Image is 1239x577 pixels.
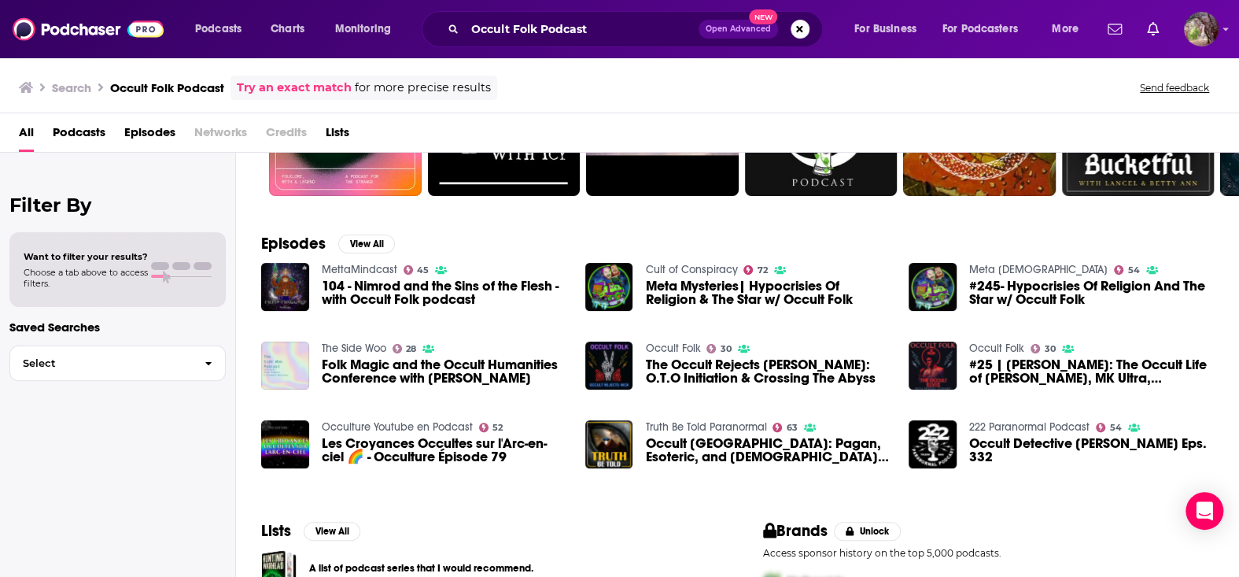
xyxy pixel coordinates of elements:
button: open menu [184,17,262,42]
a: #245- Hypocrisies Of Religion And The Star w/ Occult Folk [969,279,1214,306]
a: 104 - Nimrod and the Sins of the Flesh - with Occult Folk podcast [322,279,566,306]
span: For Podcasters [942,18,1018,40]
span: Choose a tab above to access filters. [24,267,148,289]
a: EpisodesView All [261,234,395,253]
button: open menu [1041,17,1098,42]
span: 28 [406,346,416,353]
a: Folk Magic and the Occult Humanities Conference with Jesse Bransford [322,358,566,385]
a: 63 [773,423,798,432]
a: ListsView All [261,521,360,541]
a: A list of podcast series that I would recommend. [309,560,533,577]
span: 30 [721,346,732,353]
button: Send feedback [1135,81,1214,94]
img: 104 - Nimrod and the Sins of the Flesh - with Occult Folk podcast [261,263,309,311]
a: Les Croyances Occultes sur l'Arc-en-ciel 🌈 - Occulture Épisode 79 [322,437,566,464]
button: View All [338,235,395,253]
h3: Search [52,80,91,95]
input: Search podcasts, credits, & more... [465,17,699,42]
a: The Side Woo [322,342,386,355]
a: 72 [743,265,768,275]
span: Podcasts [195,18,242,40]
button: open menu [843,17,936,42]
div: Search podcasts, credits, & more... [437,11,838,47]
span: 30 [1045,346,1056,353]
a: Occult Russia: Pagan, Esoteric, and Mystical Traditions [645,437,890,464]
a: 30 [706,344,732,353]
a: 28 [393,344,417,353]
a: Occult Detective Bob Freeman Eps. 332 [909,420,957,468]
span: #25 | [PERSON_NAME]: The Occult Life of [PERSON_NAME], MK Ultra, [PERSON_NAME] & The Beach Boys [969,358,1214,385]
a: 54 [1114,265,1140,275]
span: Occult [GEOGRAPHIC_DATA]: Pagan, Esoteric, and [DEMOGRAPHIC_DATA] Traditions [645,437,890,464]
button: Select [9,346,226,381]
span: 72 [758,267,768,274]
span: Logged in as MSanz [1184,12,1219,46]
p: Saved Searches [9,320,226,335]
span: Select [10,358,192,368]
a: All [19,120,34,152]
img: #25 | Miguel Conner: The Occult Life of Elvis, MK Ultra, Charles Manson & The Beach Boys [909,342,957,390]
a: Podcasts [53,120,105,152]
a: Show notifications dropdown [1141,16,1165,43]
span: Want to filter your results? [24,251,148,262]
h3: Occult Folk Podcast [110,80,224,95]
h2: Filter By [9,194,226,216]
span: 45 [417,267,429,274]
span: Networks [194,120,247,152]
span: More [1052,18,1079,40]
img: Les Croyances Occultes sur l'Arc-en-ciel 🌈 - Occulture Épisode 79 [261,420,309,468]
a: MettaMindcast [322,263,397,276]
span: New [749,9,777,24]
a: Meta Mystics [969,263,1108,276]
a: Meta Mysteries| Hypocrisies Of Religion & The Star w/ Occult Folk [585,263,633,311]
a: Try an exact match [237,79,352,97]
div: Open Intercom Messenger [1186,492,1223,530]
button: View All [304,522,360,541]
img: Occult Russia: Pagan, Esoteric, and Mystical Traditions [585,420,633,468]
a: Truth Be Told Paranormal [645,420,766,434]
a: 52 [479,423,503,432]
span: Monitoring [335,18,391,40]
img: User Profile [1184,12,1219,46]
span: 52 [492,424,503,431]
h2: Brands [763,521,828,541]
img: The Occult Rejects Nick: O.T.O Initiation & Crossing The Abyss [585,342,633,390]
img: Podchaser - Follow, Share and Rate Podcasts [13,14,164,44]
a: Folk Magic and the Occult Humanities Conference with Jesse Bransford [261,342,309,390]
a: Lists [326,120,349,152]
span: Credits [266,120,307,152]
h2: Episodes [261,234,326,253]
button: Unlock [834,522,901,541]
span: 54 [1110,424,1122,431]
button: Open AdvancedNew [699,20,778,39]
h2: Lists [261,521,291,541]
a: Occulture Youtube en Podcast [322,420,473,434]
button: Show profile menu [1184,12,1219,46]
a: Occult Folk [969,342,1024,355]
a: The Occult Rejects Nick: O.T.O Initiation & Crossing The Abyss [645,358,890,385]
a: 45 [404,265,430,275]
span: Occult Detective [PERSON_NAME] Eps. 332 [969,437,1214,464]
a: Episodes [124,120,175,152]
a: Meta Mysteries| Hypocrisies Of Religion & The Star w/ Occult Folk [645,279,890,306]
span: for more precise results [355,79,491,97]
a: Show notifications dropdown [1101,16,1128,43]
a: Cult of Conspiracy [645,263,737,276]
a: 54 [1096,423,1122,432]
span: The Occult Rejects [PERSON_NAME]: O.T.O Initiation & Crossing The Abyss [645,358,890,385]
button: open menu [324,17,411,42]
button: open menu [932,17,1041,42]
